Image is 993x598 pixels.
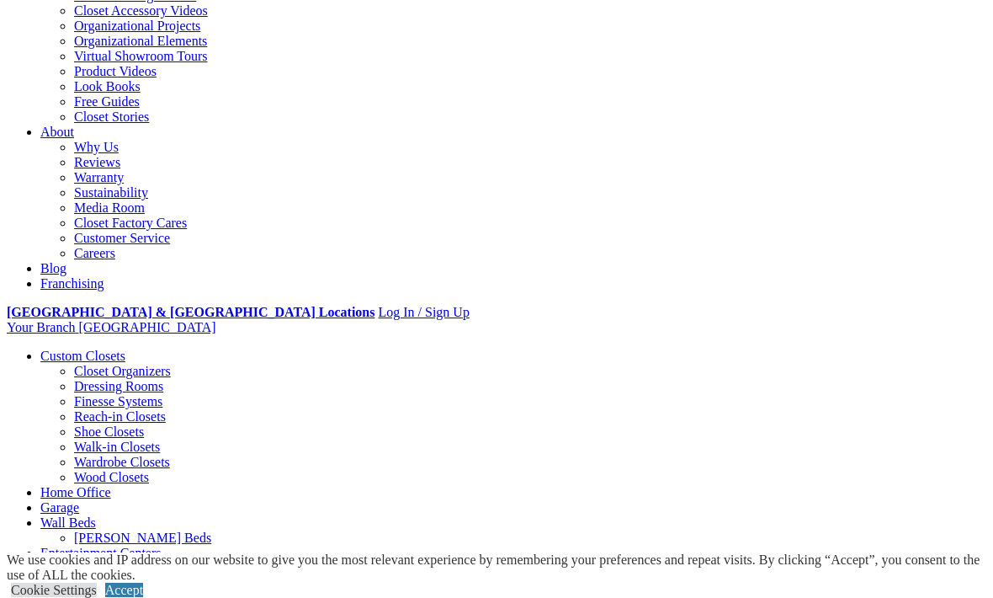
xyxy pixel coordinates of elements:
[74,64,157,78] a: Product Videos
[105,583,143,597] a: Accept
[74,140,119,154] a: Why Us
[74,531,211,545] a: [PERSON_NAME] Beds
[40,349,125,363] a: Custom Closets
[74,49,208,63] a: Virtual Showroom Tours
[40,485,111,499] a: Home Office
[74,409,166,424] a: Reach-in Closets
[40,546,162,560] a: Entertainment Centers
[378,305,469,319] a: Log In / Sign Up
[74,455,170,469] a: Wardrobe Closets
[74,231,170,245] a: Customer Service
[74,19,200,33] a: Organizational Projects
[74,34,207,48] a: Organizational Elements
[74,470,149,484] a: Wood Closets
[74,364,171,378] a: Closet Organizers
[74,155,120,169] a: Reviews
[7,553,993,583] div: We use cookies and IP address on our website to give you the most relevant experience by remember...
[78,320,215,334] span: [GEOGRAPHIC_DATA]
[74,246,115,260] a: Careers
[74,109,149,124] a: Closet Stories
[74,185,148,200] a: Sustainability
[74,94,140,109] a: Free Guides
[74,379,163,393] a: Dressing Rooms
[74,170,124,184] a: Warranty
[7,320,216,334] a: Your Branch [GEOGRAPHIC_DATA]
[74,79,141,93] a: Look Books
[74,3,208,18] a: Closet Accessory Videos
[11,583,97,597] a: Cookie Settings
[7,320,75,334] span: Your Branch
[74,200,145,215] a: Media Room
[74,394,162,408] a: Finesse Systems
[40,500,79,515] a: Garage
[74,440,160,454] a: Walk-in Closets
[40,125,74,139] a: About
[7,305,374,319] a: [GEOGRAPHIC_DATA] & [GEOGRAPHIC_DATA] Locations
[74,216,187,230] a: Closet Factory Cares
[40,261,66,275] a: Blog
[74,424,144,439] a: Shoe Closets
[40,276,104,291] a: Franchising
[40,515,96,530] a: Wall Beds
